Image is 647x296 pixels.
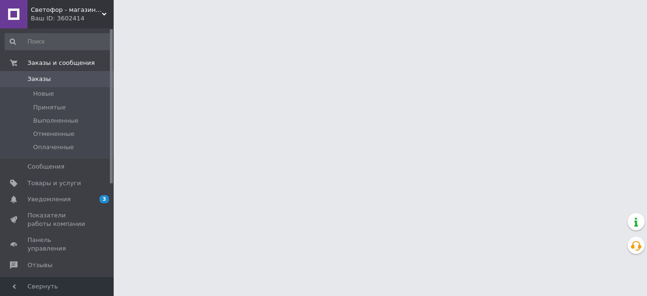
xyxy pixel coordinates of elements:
[33,90,54,98] span: Новые
[31,14,114,23] div: Ваш ID: 3602414
[27,179,81,188] span: Товары и услуги
[33,143,74,152] span: Оплаченные
[33,117,79,125] span: Выполненные
[27,236,88,253] span: Панель управления
[99,195,109,203] span: 3
[27,195,71,204] span: Уведомления
[27,162,64,171] span: Сообщения
[27,261,53,269] span: Отзывы
[33,103,66,112] span: Принятые
[31,6,102,14] span: Светофор - магазин автозапчастей
[5,33,112,50] input: Поиск
[27,59,95,67] span: Заказы и сообщения
[27,75,51,83] span: Заказы
[33,130,74,138] span: Отмененные
[27,211,88,228] span: Показатели работы компании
